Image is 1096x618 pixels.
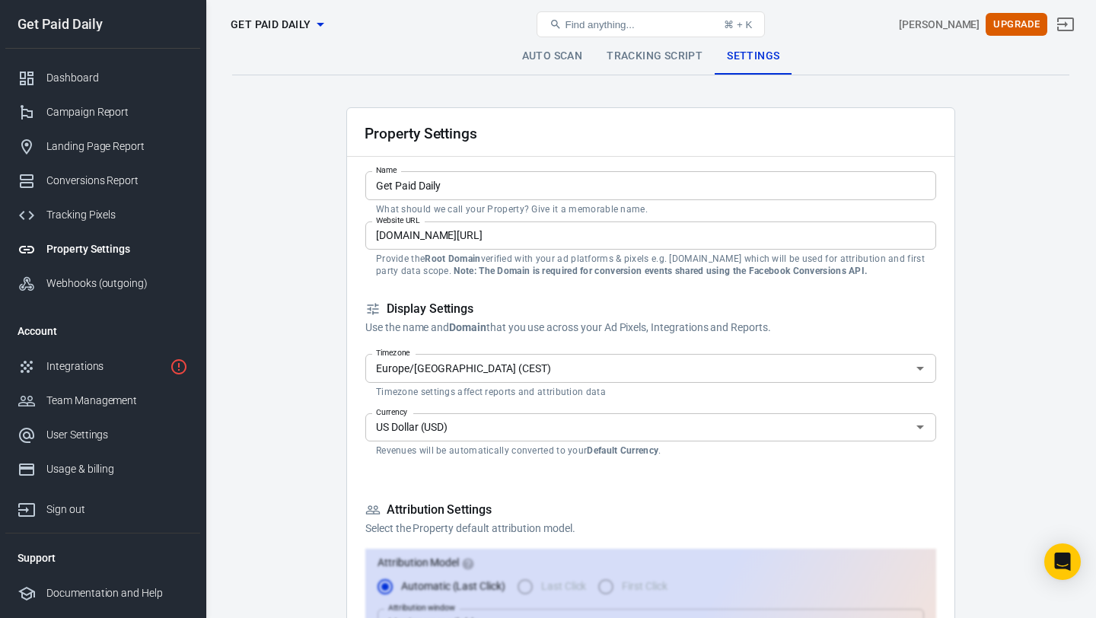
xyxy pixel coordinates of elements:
[425,253,480,264] strong: Root Domain
[5,349,200,384] a: Integrations
[46,241,188,257] div: Property Settings
[565,19,634,30] span: Find anything...
[910,358,931,379] button: Open
[5,266,200,301] a: Webhooks (outgoing)
[46,358,164,374] div: Integrations
[376,444,926,457] p: Revenues will be automatically converted to your .
[46,461,188,477] div: Usage & billing
[899,17,980,33] div: Account id: VKdrdYJY
[715,38,792,75] a: Settings
[170,358,188,376] svg: 1 networks not verified yet
[46,427,188,443] div: User Settings
[537,11,765,37] button: Find anything...⌘ + K
[370,418,906,437] input: USD
[46,173,188,189] div: Conversions Report
[376,203,926,215] p: What should we call your Property? Give it a memorable name.
[5,384,200,418] a: Team Management
[5,313,200,349] li: Account
[5,18,200,31] div: Get Paid Daily
[376,164,397,176] label: Name
[5,540,200,576] li: Support
[510,38,595,75] a: Auto Scan
[5,486,200,527] a: Sign out
[365,320,936,336] p: Use the name and that you use across your Ad Pixels, Integrations and Reports.
[370,358,906,377] input: UTC
[5,61,200,95] a: Dashboard
[365,301,936,317] h5: Display Settings
[46,70,188,86] div: Dashboard
[376,386,926,398] p: Timezone settings affect reports and attribution data
[365,126,477,142] h2: Property Settings
[910,416,931,438] button: Open
[365,221,936,250] input: example.com
[5,129,200,164] a: Landing Page Report
[365,521,936,537] p: Select the Property default attribution model.
[365,502,936,518] h5: Attribution Settings
[1044,543,1081,580] div: Open Intercom Messenger
[454,266,867,276] strong: Note: The Domain is required for conversion events shared using the Facebook Conversions API.
[376,215,420,226] label: Website URL
[5,198,200,232] a: Tracking Pixels
[46,139,188,154] div: Landing Page Report
[231,15,311,34] span: Get Paid Daily
[376,347,410,358] label: Timezone
[46,502,188,518] div: Sign out
[1047,6,1084,43] a: Sign out
[225,11,330,39] button: Get Paid Daily
[46,104,188,120] div: Campaign Report
[365,171,936,199] input: Your Website Name
[5,164,200,198] a: Conversions Report
[5,232,200,266] a: Property Settings
[5,95,200,129] a: Campaign Report
[376,253,926,277] p: Provide the verified with your ad platforms & pixels e.g. [DOMAIN_NAME] which will be used for at...
[46,393,188,409] div: Team Management
[986,13,1047,37] button: Upgrade
[46,276,188,291] div: Webhooks (outgoing)
[46,585,188,601] div: Documentation and Help
[724,19,752,30] div: ⌘ + K
[5,418,200,452] a: User Settings
[388,602,456,613] label: Attribution window
[449,321,486,333] strong: Domain
[587,445,658,456] strong: Default Currency
[376,406,408,418] label: Currency
[46,207,188,223] div: Tracking Pixels
[5,452,200,486] a: Usage & billing
[594,38,715,75] a: Tracking Script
